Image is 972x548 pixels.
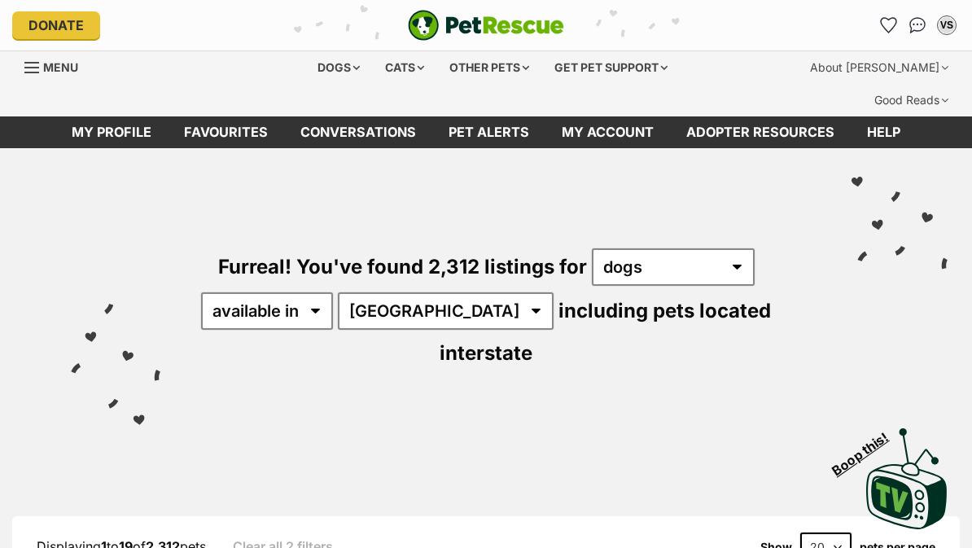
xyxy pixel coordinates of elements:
img: logo-e224e6f780fb5917bec1dbf3a21bbac754714ae5b6737aabdf751b685950b380.svg [408,10,564,41]
a: Help [851,116,917,148]
div: VS [939,17,955,33]
a: Favourites [168,116,284,148]
a: conversations [284,116,432,148]
a: Favourites [875,12,901,38]
div: Good Reads [863,84,960,116]
img: PetRescue TV logo [866,428,948,529]
a: My profile [55,116,168,148]
span: including pets located interstate [440,299,771,365]
div: Get pet support [543,51,679,84]
a: Boop this! [866,414,948,533]
div: Cats [374,51,436,84]
button: My account [934,12,960,38]
div: Other pets [438,51,541,84]
a: Menu [24,51,90,81]
a: Adopter resources [670,116,851,148]
span: Furreal! You've found 2,312 listings for [218,255,587,278]
a: Conversations [904,12,930,38]
a: Pet alerts [432,116,545,148]
img: chat-41dd97257d64d25036548639549fe6c8038ab92f7586957e7f3b1b290dea8141.svg [909,17,926,33]
span: Menu [43,60,78,74]
a: My account [545,116,670,148]
span: Boop this! [830,419,904,478]
a: Donate [12,11,100,39]
ul: Account quick links [875,12,960,38]
div: Dogs [306,51,371,84]
a: PetRescue [408,10,564,41]
div: About [PERSON_NAME] [799,51,960,84]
